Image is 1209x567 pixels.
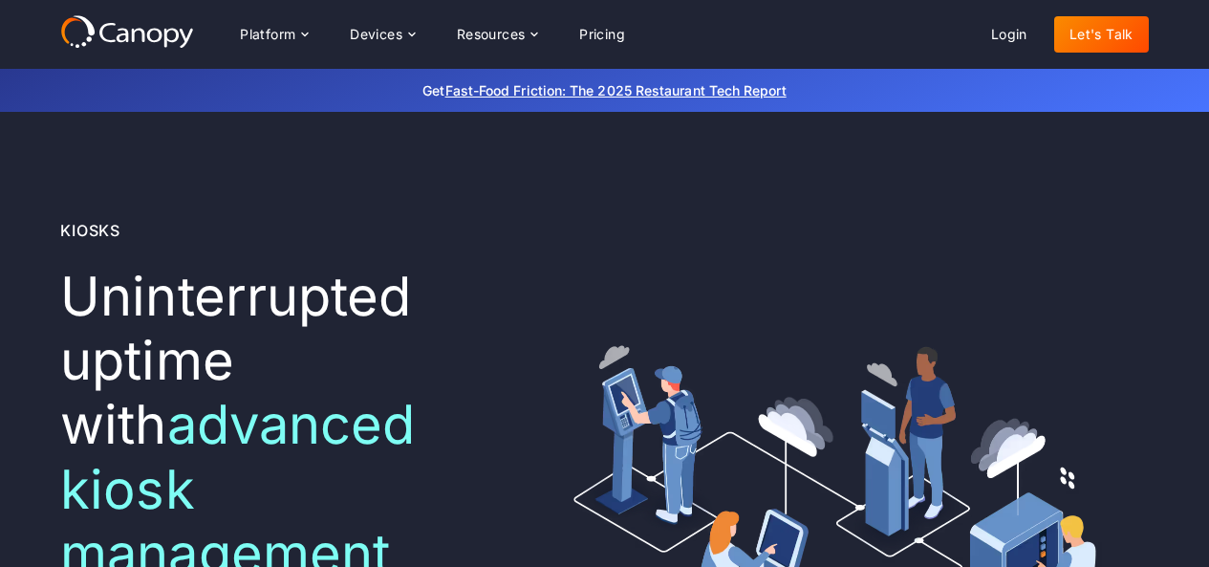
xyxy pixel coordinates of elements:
a: Pricing [564,16,640,53]
div: Resources [457,28,526,41]
a: Let's Talk [1054,16,1149,53]
div: Platform [225,15,323,54]
div: Resources [442,15,552,54]
a: Fast-Food Friction: The 2025 Restaurant Tech Report [445,82,787,98]
div: Devices [335,15,430,54]
div: Kiosks [60,219,120,242]
a: Login [976,16,1043,53]
div: Platform [240,28,295,41]
p: Get [137,80,1073,100]
div: Devices [350,28,402,41]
